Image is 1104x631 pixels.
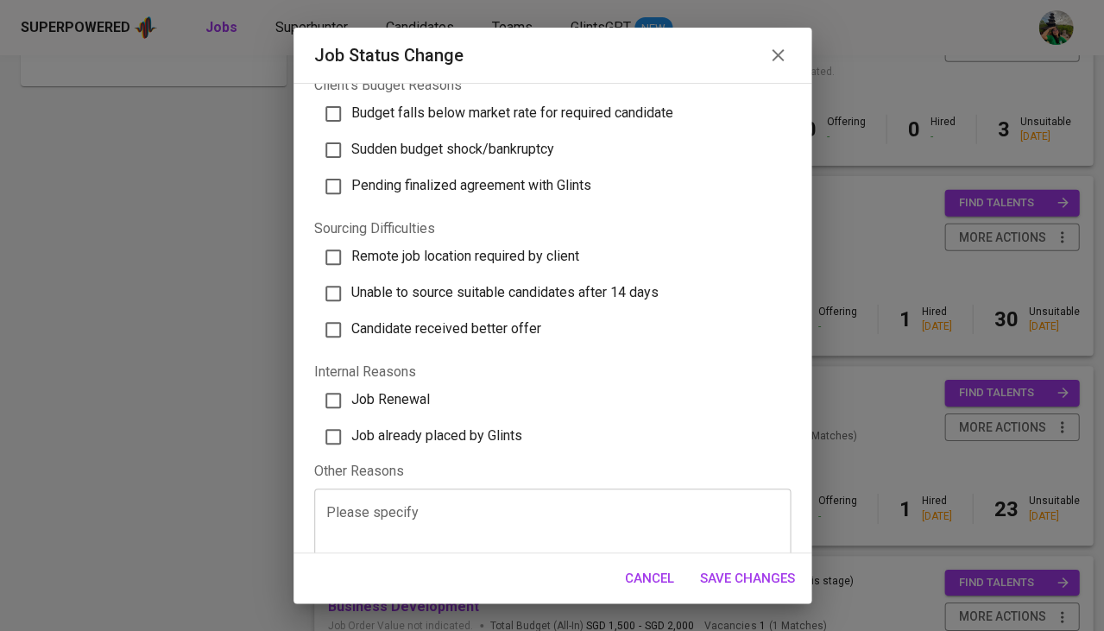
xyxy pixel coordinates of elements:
h6: Job status change [314,41,464,69]
div: Other Reasons [314,462,791,482]
span: Pending finalized agreement with Glints [351,177,591,193]
span: Remote job location required by client [351,248,579,264]
span: Cancel [625,567,674,590]
span: Candidate received better offer [351,320,541,337]
p: Sourcing Difficulties [314,218,791,239]
span: Sudden budget shock/bankruptcy [351,141,554,157]
span: Job already placed by Glints [351,427,522,444]
p: Internal Reasons [314,362,791,382]
p: Client's Budget Reasons [314,75,791,96]
span: Job Renewal [351,391,430,407]
span: Budget falls below market rate for required candidate [351,104,673,121]
button: Save Changes [691,560,804,596]
span: Unable to source suitable candidates after 14 days [351,284,659,300]
span: Save Changes [700,567,795,590]
button: Cancel [615,560,684,596]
